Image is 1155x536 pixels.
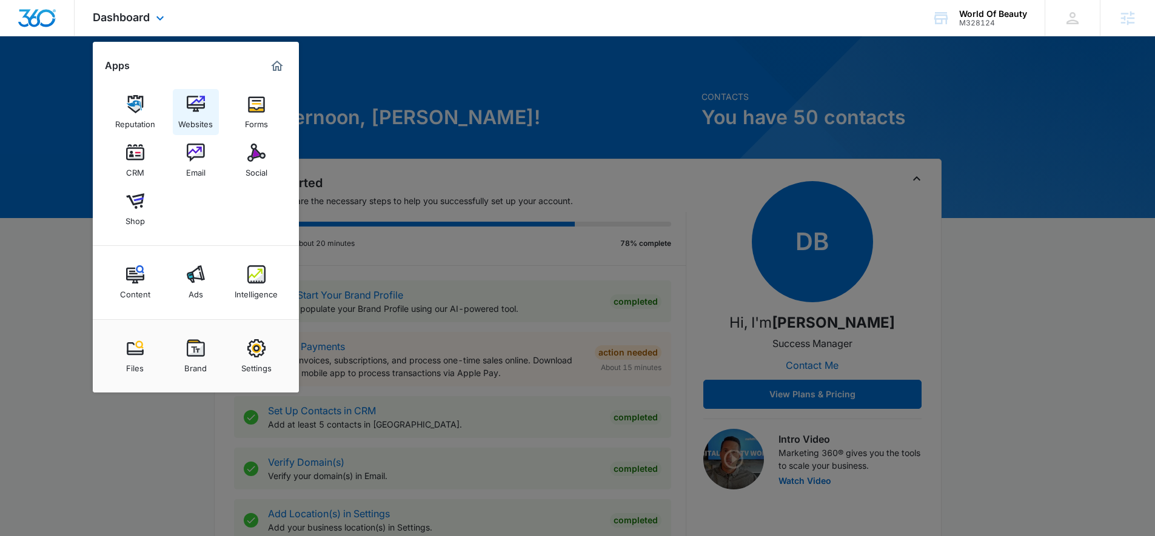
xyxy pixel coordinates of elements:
[112,259,158,305] a: Content
[184,357,207,373] div: Brand
[173,259,219,305] a: Ads
[126,357,144,373] div: Files
[115,113,155,129] div: Reputation
[246,162,267,177] div: Social
[173,333,219,379] a: Brand
[93,11,150,24] span: Dashboard
[126,210,145,226] div: Shop
[112,89,158,135] a: Reputation
[241,357,272,373] div: Settings
[173,89,219,135] a: Websites
[233,89,280,135] a: Forms
[178,113,213,129] div: Websites
[959,19,1027,27] div: account id
[235,283,278,299] div: Intelligence
[173,137,219,184] a: Email
[186,162,206,177] div: Email
[112,333,158,379] a: Files
[233,137,280,184] a: Social
[120,283,150,299] div: Content
[126,162,144,177] div: CRM
[105,60,130,71] h2: Apps
[189,283,203,299] div: Ads
[267,56,287,76] a: Marketing 360® Dashboard
[233,259,280,305] a: Intelligence
[112,186,158,232] a: Shop
[245,113,268,129] div: Forms
[112,137,158,184] a: CRM
[233,333,280,379] a: Settings
[959,9,1027,19] div: account name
